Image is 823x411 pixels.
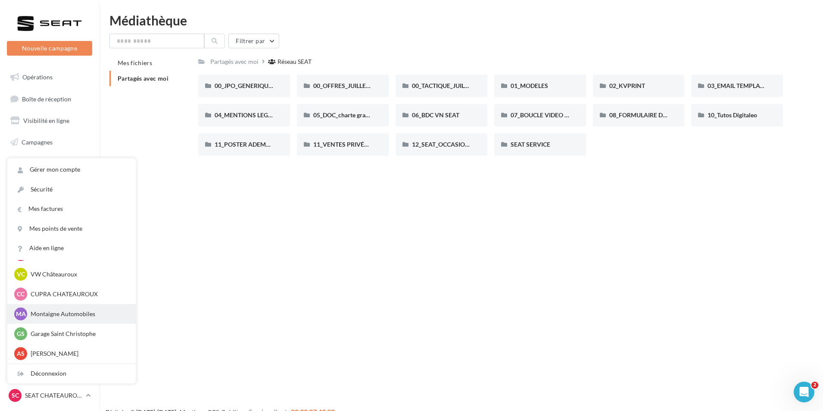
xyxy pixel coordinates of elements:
span: MA [16,310,26,318]
span: 01_MODELES [511,82,548,89]
p: VW Châteauroux [31,270,125,279]
div: Réseau SEAT [277,57,312,66]
span: SEAT SERVICE [511,141,550,148]
span: 10_Tutos Digitaleo [708,111,757,119]
a: Mes factures [7,199,136,219]
a: Campagnes [5,133,94,151]
span: Boîte de réception [22,95,71,102]
button: Filtrer par [228,34,279,48]
span: 05_DOC_charte graphique + Guidelines [313,111,418,119]
p: [PERSON_NAME] [31,349,125,358]
p: CUPRA CHATEAUROUX [31,290,125,298]
div: Déconnexion [7,364,136,383]
span: 00_JPO_GENERIQUE IBIZA ARONA [215,82,312,89]
span: 06_BDC VN SEAT [412,111,459,119]
span: GS [17,329,25,338]
div: Médiathèque [109,14,813,27]
span: 00_TACTIQUE_JUILLET AOÛT [412,82,493,89]
a: Visibilité en ligne [5,112,94,130]
span: Opérations [22,73,53,81]
span: SC [12,391,19,400]
a: SC SEAT CHATEAUROUX [7,387,92,404]
span: 04_MENTIONS LEGALES OFFRES PRESSE [215,111,329,119]
span: Visibilité en ligne [23,117,69,124]
a: Sécurité [7,180,136,199]
a: Aide en ligne [7,238,136,258]
a: PLV et print personnalisable [5,219,94,245]
span: Mes fichiers [118,59,152,66]
a: Gérer mon compte [7,160,136,179]
a: Campagnes DataOnDemand [5,248,94,273]
div: Partagés avec moi [210,57,259,66]
span: 2 [811,382,818,389]
span: 00_OFFRES_JUILLET AOÛT [313,82,387,89]
span: 07_BOUCLE VIDEO ECRAN SHOWROOM [511,111,624,119]
a: Contacts [5,155,94,173]
a: Médiathèque [5,176,94,194]
span: 12_SEAT_OCCASIONS_GARANTIES [412,141,509,148]
a: Calendrier [5,198,94,216]
a: Boîte de réception [5,90,94,108]
p: SEAT CHATEAUROUX [25,391,82,400]
span: CC [17,290,25,298]
span: 11_POSTER ADEME SEAT [215,141,285,148]
a: Mes points de vente [7,219,136,238]
span: AS [17,349,25,358]
span: Campagnes [22,138,53,146]
span: 11_VENTES PRIVÉES SEAT [313,141,387,148]
span: VC [17,270,25,279]
button: Nouvelle campagne [7,41,92,56]
span: 02_KVPRINT [609,82,645,89]
iframe: Intercom live chat [794,382,814,402]
p: Garage Saint Christophe [31,329,125,338]
span: 03_EMAIL TEMPLATE SEAT [708,82,782,89]
span: 08_FORMULAIRE DE DEMANDE CRÉATIVE [609,111,727,119]
span: Partagés avec moi [118,75,168,82]
a: Opérations [5,68,94,86]
p: Montaigne Automobiles [31,310,125,318]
